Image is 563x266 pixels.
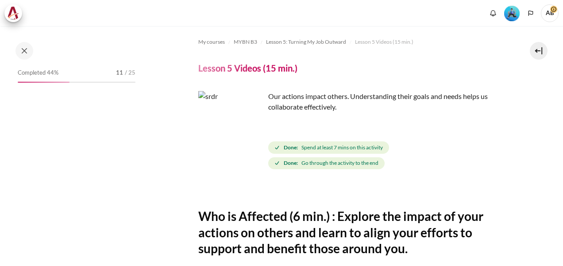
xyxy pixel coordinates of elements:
[198,91,500,112] p: Our actions impact others. Understanding their goals and needs helps us collaborate effectively.
[266,38,346,46] span: Lesson 5: Turning My Job Outward
[116,68,123,77] span: 11
[501,5,523,21] a: Level #3
[18,68,58,77] span: Completed 44%
[284,144,298,152] strong: Done:
[486,7,500,20] div: Show notification window with no new notifications
[284,159,298,167] strong: Done:
[198,62,297,74] h4: Lesson 5 Videos (15 min.)
[18,82,69,83] div: 44%
[504,6,520,21] img: Level #3
[268,140,500,171] div: Completion requirements for Lesson 5 Videos (15 min.)
[198,91,265,157] img: srdr
[198,38,225,46] span: My courses
[541,4,559,22] span: AB
[504,5,520,21] div: Level #3
[541,4,559,22] a: User menu
[7,7,19,20] img: Architeck
[355,37,413,47] a: Lesson 5 Videos (15 min.)
[125,68,135,77] span: / 25
[4,4,27,22] a: Architeck Architeck
[301,144,383,152] span: Spend at least 7 mins on this activity
[301,159,378,167] span: Go through the activity to the end
[198,35,500,49] nav: Navigation bar
[198,37,225,47] a: My courses
[266,37,346,47] a: Lesson 5: Turning My Job Outward
[234,37,257,47] a: MYBN B3
[355,38,413,46] span: Lesson 5 Videos (15 min.)
[524,7,537,20] button: Languages
[198,208,500,256] h2: Who is Affected (6 min.) : Explore the impact of your actions on others and learn to align your e...
[234,38,257,46] span: MYBN B3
